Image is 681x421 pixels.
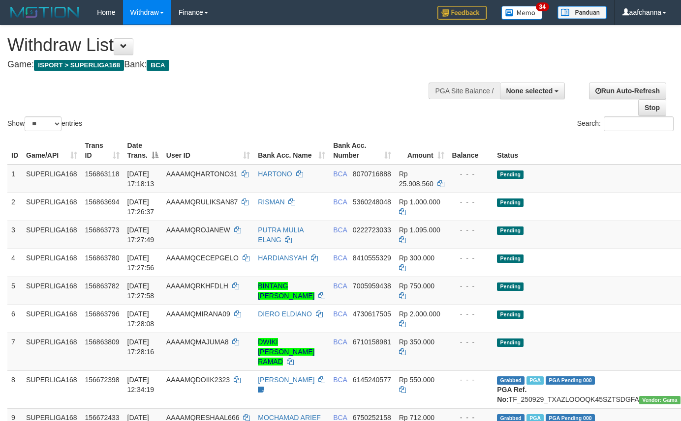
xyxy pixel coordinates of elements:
h4: Game: Bank: [7,60,444,70]
a: Run Auto-Refresh [589,83,666,99]
span: PGA Pending [546,376,595,385]
span: Copy 4730617505 to clipboard [353,310,391,318]
img: Button%20Memo.svg [501,6,543,20]
span: [DATE] 17:27:49 [127,226,155,244]
span: BCA [147,60,169,71]
span: BCA [333,198,347,206]
span: [DATE] 12:34:19 [127,376,155,393]
span: Rp 2.000.000 [399,310,440,318]
td: SUPERLIGA168 [22,193,81,221]
label: Search: [577,116,674,131]
span: BCA [333,338,347,346]
span: [DATE] 17:26:37 [127,198,155,216]
span: 156863782 [85,282,120,290]
td: SUPERLIGA168 [22,221,81,249]
a: HARDIANSYAH [258,254,307,262]
td: 7 [7,333,22,370]
a: DIERO ELDIANO [258,310,312,318]
span: [DATE] 17:28:16 [127,338,155,356]
span: 156863118 [85,170,120,178]
span: Copy 5360248048 to clipboard [353,198,391,206]
td: SUPERLIGA168 [22,165,81,193]
span: BCA [333,310,347,318]
span: 34 [536,2,549,11]
th: Trans ID: activate to sort column ascending [81,137,124,165]
a: RISMAN [258,198,284,206]
span: Copy 8410555329 to clipboard [353,254,391,262]
span: Rp 350.000 [399,338,434,346]
span: BCA [333,376,347,384]
td: 6 [7,305,22,333]
span: [DATE] 17:27:58 [127,282,155,300]
span: Copy 7005959438 to clipboard [353,282,391,290]
th: ID [7,137,22,165]
img: panduan.png [557,6,607,19]
div: - - - [452,309,490,319]
span: Grabbed [497,376,525,385]
td: SUPERLIGA168 [22,333,81,370]
span: Pending [497,338,524,347]
span: AAAAMQMIRANA09 [166,310,230,318]
span: [DATE] 17:18:13 [127,170,155,188]
a: PUTRA MULIA ELANG [258,226,304,244]
span: Pending [497,198,524,207]
div: - - - [452,253,490,263]
a: HARTONO [258,170,292,178]
td: SUPERLIGA168 [22,249,81,277]
span: AAAAMQDOIIK2323 [166,376,230,384]
td: SUPERLIGA168 [22,370,81,408]
a: DWIKI [PERSON_NAME] RAMAD [258,338,314,365]
input: Search: [604,116,674,131]
div: - - - [452,375,490,385]
span: Vendor URL: https://trx31.1velocity.biz [639,396,681,404]
a: [PERSON_NAME] [258,376,314,384]
span: Rp 550.000 [399,376,434,384]
td: 8 [7,370,22,408]
td: 4 [7,249,22,277]
span: BCA [333,170,347,178]
span: [DATE] 17:28:08 [127,310,155,328]
span: None selected [506,87,553,95]
span: ISPORT > SUPERLIGA168 [34,60,124,71]
span: Pending [497,170,524,179]
span: BCA [333,226,347,234]
span: Pending [497,282,524,291]
span: 156863780 [85,254,120,262]
a: Stop [638,99,666,116]
span: 156863809 [85,338,120,346]
td: 2 [7,193,22,221]
span: BCA [333,254,347,262]
td: 3 [7,221,22,249]
div: - - - [452,225,490,235]
span: 156863773 [85,226,120,234]
h1: Withdraw List [7,35,444,55]
td: SUPERLIGA168 [22,277,81,305]
label: Show entries [7,116,82,131]
span: AAAAMQHARTONO31 [166,170,238,178]
span: 156863694 [85,198,120,206]
td: 1 [7,165,22,193]
select: Showentries [25,116,62,131]
span: Rp 300.000 [399,254,434,262]
span: [DATE] 17:27:56 [127,254,155,272]
span: Pending [497,254,524,263]
span: Rp 25.908.560 [399,170,433,188]
span: 156672398 [85,376,120,384]
td: SUPERLIGA168 [22,305,81,333]
b: PGA Ref. No: [497,386,526,403]
span: Marked by aafsoycanthlai [526,376,544,385]
span: Copy 6145240577 to clipboard [353,376,391,384]
th: Date Trans.: activate to sort column descending [124,137,162,165]
td: 5 [7,277,22,305]
div: - - - [452,169,490,179]
span: Pending [497,310,524,319]
button: None selected [500,83,565,99]
span: AAAAMQROJANEW [166,226,230,234]
div: PGA Site Balance / [429,83,499,99]
th: Amount: activate to sort column ascending [395,137,448,165]
div: - - - [452,337,490,347]
th: User ID: activate to sort column ascending [162,137,254,165]
span: Rp 1.000.000 [399,198,440,206]
img: Feedback.jpg [437,6,487,20]
span: Rp 750.000 [399,282,434,290]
